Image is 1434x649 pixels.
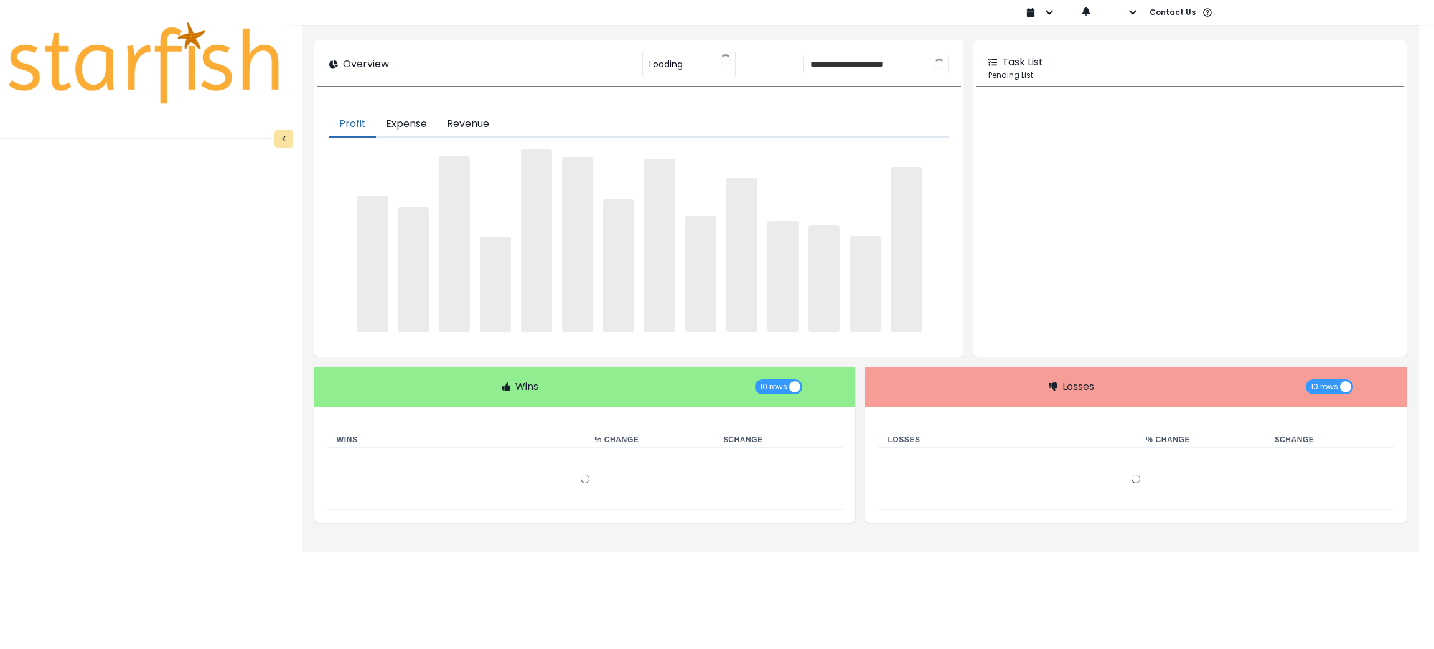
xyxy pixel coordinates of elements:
[760,379,787,394] span: 10 rows
[726,178,757,332] span: ‌
[327,432,585,448] th: Wins
[1062,379,1094,394] p: Losses
[437,111,499,138] button: Revenue
[714,432,843,448] th: $ Change
[1136,432,1265,448] th: % Change
[644,159,675,333] span: ‌
[480,237,511,332] span: ‌
[398,207,429,333] span: ‌
[562,157,593,332] span: ‌
[767,221,799,333] span: ‌
[357,196,388,333] span: ‌
[1265,432,1394,448] th: $ Change
[343,57,389,72] p: Overview
[515,379,538,394] p: Wins
[878,432,1136,448] th: Losses
[439,156,470,333] span: ‌
[329,111,376,138] button: Profit
[1311,379,1338,394] span: 10 rows
[988,70,1392,81] p: Pending List
[585,432,714,448] th: % Change
[376,111,437,138] button: Expense
[808,225,840,333] span: ‌
[850,236,881,333] span: ‌
[685,216,716,332] span: ‌
[891,167,922,333] span: ‌
[649,51,683,77] span: Loading
[603,199,634,333] span: ‌
[1002,55,1043,70] p: Task List
[521,149,552,332] span: ‌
